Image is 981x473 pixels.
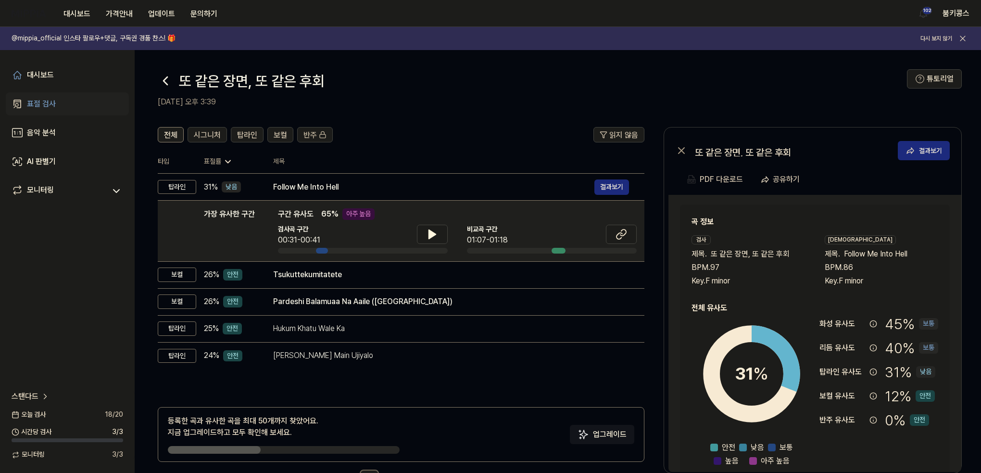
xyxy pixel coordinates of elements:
[273,150,644,173] th: 제목
[273,350,629,361] div: [PERSON_NAME] Main Ujiyalo
[692,302,938,314] h2: 전체 유사도
[194,129,221,141] span: 시그니처
[273,296,629,307] div: Pardeshi Balamuaa Na Aaile ([GEOGRAPHIC_DATA])
[223,323,242,334] div: 안전
[692,262,805,273] div: BPM. 97
[844,248,907,260] span: Follow Me Into Hell
[885,314,938,334] div: 45 %
[885,386,935,406] div: 12 %
[168,415,318,438] div: 등록한 곡과 유사한 곡을 최대 50개까지 찾았어요. 지금 업그레이드하고 모두 확인해 보세요.
[12,391,38,402] span: 스탠다드
[692,216,938,228] h2: 곡 정보
[158,96,907,108] h2: [DATE] 오후 3:39
[267,127,293,142] button: 보컬
[722,442,735,453] span: 안전
[12,10,46,17] img: logo
[158,268,196,282] div: 보컬
[819,390,866,402] div: 보컬 유사도
[158,294,196,309] div: 보컬
[140,4,183,24] button: 업데이트
[6,92,129,115] a: 표절 검사
[780,442,793,453] span: 보통
[594,179,629,195] button: 결과보기
[222,181,241,193] div: 낮음
[321,208,339,220] span: 65 %
[711,248,790,260] span: 또 같은 장면, 또 같은 후회
[223,350,242,362] div: 안전
[570,425,634,444] button: 업그레이드
[204,296,219,307] span: 26 %
[274,129,287,141] span: 보컬
[885,410,929,430] div: 0 %
[819,342,866,354] div: 리듬 유사도
[919,318,938,330] div: 보통
[885,338,938,358] div: 40 %
[27,127,56,139] div: 음악 분석
[6,64,129,87] a: 대시보드
[273,323,629,334] div: Hukum Khatu Wale Ka
[112,427,123,437] span: 3 / 3
[916,6,931,21] button: 알림102
[56,4,98,24] button: 대시보드
[27,184,54,198] div: 모니터링
[204,181,218,193] span: 31 %
[692,275,805,287] div: Key. F minor
[825,262,939,273] div: BPM. 86
[158,127,184,142] button: 전체
[920,35,952,43] button: 다시 보지 않기
[825,235,896,244] div: [DEMOGRAPHIC_DATA]
[12,391,50,402] a: 스탠다드
[819,366,866,378] div: 탑라인 유사도
[753,363,768,384] span: %
[158,180,196,194] div: 탑라인
[898,141,950,160] button: 결과보기
[223,269,242,281] div: 안전
[278,225,320,234] span: 검사곡 구간
[278,208,314,220] span: 구간 유사도
[158,150,196,174] th: 타입
[692,248,707,260] span: 제목 .
[751,442,764,453] span: 낮음
[919,145,942,156] div: 결과보기
[593,127,644,142] button: 읽지 않음
[342,208,375,220] div: 아주 높음
[916,366,935,378] div: 낮음
[27,69,54,81] div: 대시보드
[6,150,129,173] a: AI 판별기
[685,170,745,189] button: PDF 다운로드
[825,275,939,287] div: Key. F minor
[140,0,183,27] a: 업데이트
[761,455,790,467] span: 아주 높음
[916,390,935,402] div: 안전
[204,323,219,334] span: 25 %
[609,129,638,141] span: 읽지 않음
[27,156,56,167] div: AI 판별기
[231,127,264,142] button: 탑라인
[819,318,866,330] div: 화성 유사도
[12,427,51,437] span: 시간당 검사
[204,208,255,254] div: 가장 유사한 구간
[885,362,935,382] div: 31 %
[12,34,176,43] h1: @mippia_official 인스타 팔로우+댓글, 구독권 경품 찬스! 🎁
[188,127,227,142] button: 시그니처
[467,225,508,234] span: 비교곡 구간
[273,181,594,193] div: Follow Me Into Hell
[910,414,929,426] div: 안전
[12,410,46,420] span: 오늘 검사
[158,321,196,336] div: 탑라인
[204,350,219,361] span: 24 %
[105,410,123,420] span: 18 / 20
[183,4,225,24] button: 문의하기
[570,433,634,442] a: Sparkles업그레이드
[112,450,123,460] span: 3 / 3
[578,429,589,440] img: Sparkles
[237,129,257,141] span: 탑라인
[467,234,508,246] div: 01:07-01:18
[6,121,129,144] a: 음악 분석
[735,361,768,387] div: 31
[773,173,800,186] div: 공유하기
[204,157,258,166] div: 표절률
